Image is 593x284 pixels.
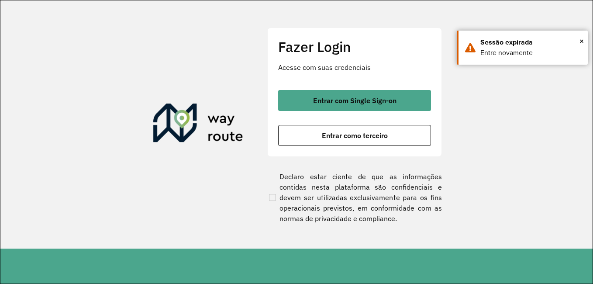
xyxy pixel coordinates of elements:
[278,62,431,73] p: Acesse com suas credenciais
[322,132,388,139] span: Entrar como terceiro
[480,48,581,58] div: Entre novamente
[579,35,584,48] span: ×
[579,35,584,48] button: Close
[480,37,581,48] div: Sessão expirada
[278,125,431,146] button: button
[278,38,431,55] h2: Fazer Login
[153,104,243,145] img: Roteirizador AmbevTech
[313,97,396,104] span: Entrar com Single Sign-on
[267,171,442,224] label: Declaro estar ciente de que as informações contidas nesta plataforma são confidenciais e devem se...
[278,90,431,111] button: button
